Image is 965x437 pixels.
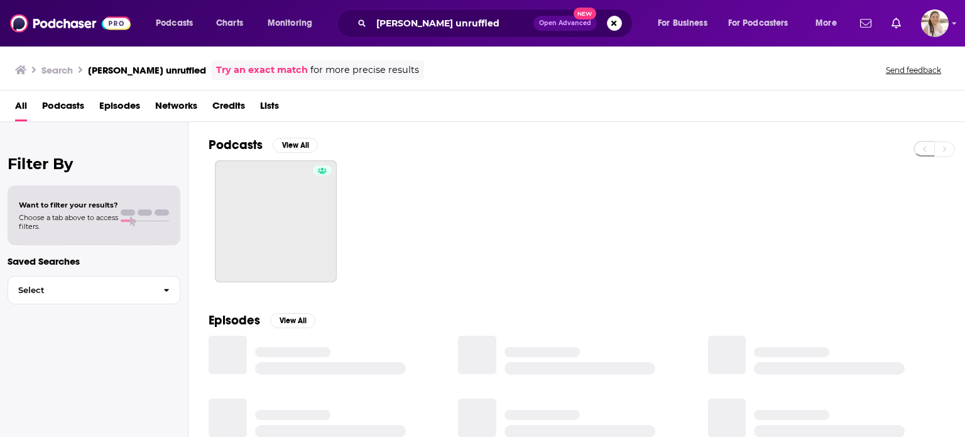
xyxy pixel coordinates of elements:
[88,64,206,76] h3: [PERSON_NAME] unruffled
[8,255,180,267] p: Saved Searches
[921,9,949,37] span: Logged in as acquavie
[349,9,645,38] div: Search podcasts, credits, & more...
[216,14,243,32] span: Charts
[41,64,73,76] h3: Search
[855,13,876,34] a: Show notifications dropdown
[886,13,906,34] a: Show notifications dropdown
[99,96,140,121] a: Episodes
[921,9,949,37] img: User Profile
[260,96,279,121] a: Lists
[8,286,153,294] span: Select
[147,13,209,33] button: open menu
[19,201,118,209] span: Want to filter your results?
[649,13,723,33] button: open menu
[10,11,131,35] img: Podchaser - Follow, Share and Rate Podcasts
[156,14,193,32] span: Podcasts
[155,96,197,121] a: Networks
[533,16,597,31] button: Open AdvancedNew
[807,13,853,33] button: open menu
[371,13,533,33] input: Search podcasts, credits, & more...
[212,96,245,121] a: Credits
[921,9,949,37] button: Show profile menu
[815,14,837,32] span: More
[209,137,263,153] h2: Podcasts
[310,63,419,77] span: for more precise results
[259,13,329,33] button: open menu
[268,14,312,32] span: Monitoring
[273,138,318,153] button: View All
[209,313,260,328] h2: Episodes
[8,155,180,173] h2: Filter By
[15,96,27,121] a: All
[216,63,308,77] a: Try an exact match
[728,14,788,32] span: For Podcasters
[19,213,118,231] span: Choose a tab above to access filters.
[42,96,84,121] a: Podcasts
[8,276,180,304] button: Select
[720,13,807,33] button: open menu
[209,137,318,153] a: PodcastsView All
[539,20,591,26] span: Open Advanced
[882,65,945,75] button: Send feedback
[574,8,596,19] span: New
[658,14,707,32] span: For Business
[209,313,315,328] a: EpisodesView All
[270,313,315,328] button: View All
[208,13,251,33] a: Charts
